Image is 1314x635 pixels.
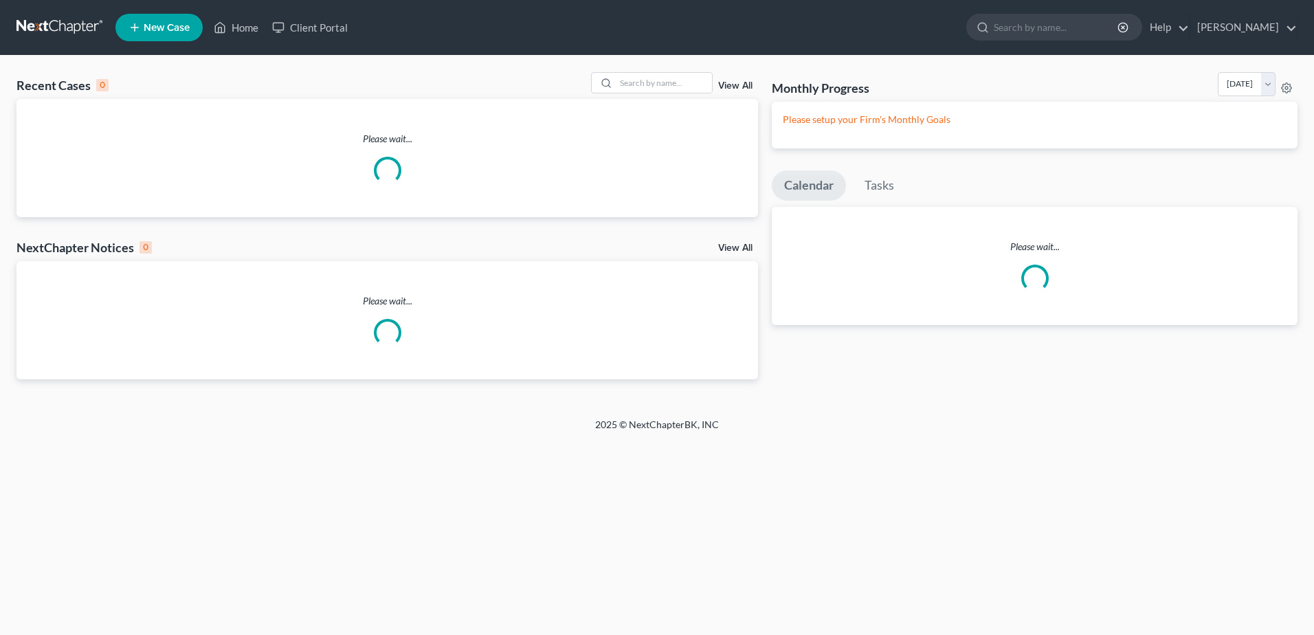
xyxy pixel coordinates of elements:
p: Please wait... [772,240,1298,254]
a: Help [1143,15,1189,40]
a: [PERSON_NAME] [1190,15,1297,40]
a: Home [207,15,265,40]
input: Search by name... [994,14,1120,40]
a: Client Portal [265,15,355,40]
span: New Case [144,23,190,33]
div: 0 [140,241,152,254]
div: 2025 © NextChapterBK, INC [265,418,1049,443]
p: Please wait... [16,294,758,308]
div: 0 [96,79,109,91]
a: Tasks [852,170,906,201]
input: Search by name... [616,73,712,93]
div: NextChapter Notices [16,239,152,256]
p: Please wait... [16,132,758,146]
h3: Monthly Progress [772,80,869,96]
a: Calendar [772,170,846,201]
p: Please setup your Firm's Monthly Goals [783,113,1287,126]
div: Recent Cases [16,77,109,93]
a: View All [718,243,753,253]
a: View All [718,81,753,91]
